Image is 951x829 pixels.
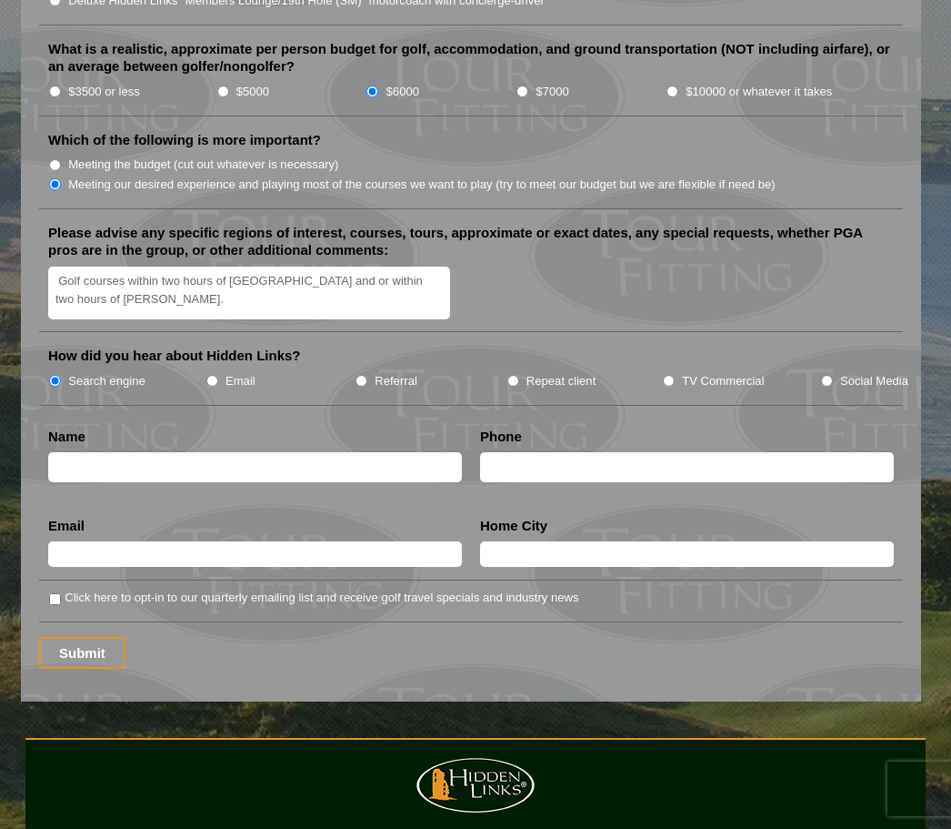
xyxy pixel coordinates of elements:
label: $10000 or whatever it takes [686,83,832,101]
label: Meeting our desired experience and playing most of the courses we want to play (try to meet our b... [68,176,776,194]
label: $5000 [236,83,269,101]
label: Search engine [68,372,145,390]
label: $7000 [536,83,568,101]
label: Meeting the budget (cut out whatever is necessary) [68,156,338,174]
label: Repeat client [526,372,596,390]
label: Phone [480,428,522,446]
label: Name [48,428,85,446]
input: Submit [39,637,125,669]
label: TV Commercial [682,372,764,390]
label: Email [48,517,85,535]
label: How did you hear about Hidden Links? [48,347,301,365]
label: $3500 or less [68,83,140,101]
label: $6000 [386,83,419,101]
label: Click here to opt-in to our quarterly emailing list and receive golf travel specials and industry... [65,589,578,607]
label: Social Media [840,372,908,390]
label: Which of the following is more important? [48,131,321,149]
label: Referral [375,372,417,390]
label: Please advise any specific regions of interest, courses, tours, approximate or exact dates, any s... [48,224,894,259]
label: What is a realistic, approximate per person budget for golf, accommodation, and ground transporta... [48,40,894,76]
label: Home City [480,517,547,535]
label: Email [225,372,255,390]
